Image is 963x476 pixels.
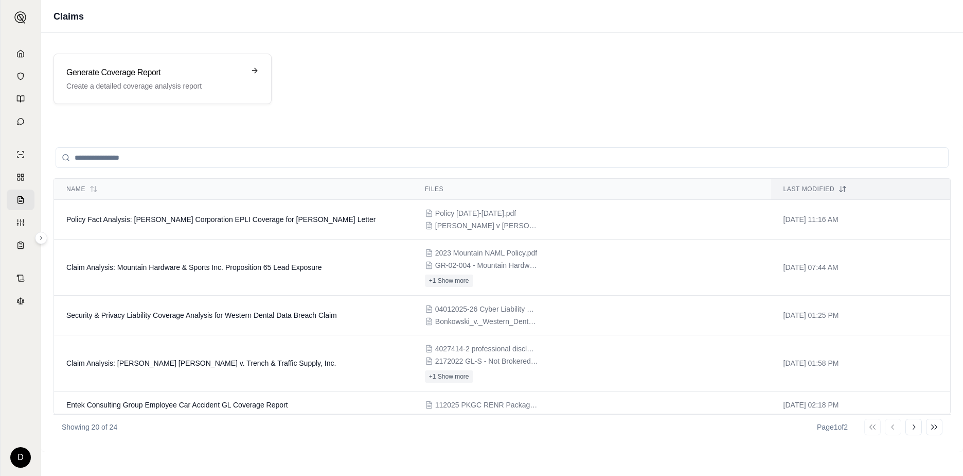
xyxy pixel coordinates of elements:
button: +1 Show more [425,275,473,287]
td: [DATE] 02:18 PM [771,392,950,419]
a: Documents Vault [7,66,34,87]
td: [DATE] 07:44 AM [771,240,950,296]
a: Single Policy [7,144,34,165]
a: Custom Report [7,212,34,233]
span: 2172022 GL-S - Not Brokered, Shell For Claims Team Ryan Specialty Group, Associated Industries Po... [435,356,538,366]
a: Chat [7,111,34,132]
p: Create a detailed coverage analysis report [66,81,244,91]
a: Home [7,43,34,64]
span: 4027414-2 professional disclaimer.pdf [435,344,538,354]
div: Name [66,185,400,193]
p: Showing 20 of 24 [62,422,117,432]
span: Claim Analysis: Ernesto Javier Rodriguez v. Trench & Traffic Supply, Inc. [66,359,336,367]
td: [DATE] 01:58 PM [771,335,950,392]
span: Claim Analysis: Mountain Hardware & Sports Inc. Proposition 65 Lead Exposure [66,263,322,271]
span: Policy 2025-2026.pdf [435,208,516,218]
div: Page 1 of 2 [817,422,848,432]
span: Policy Fact Analysis: Alexander Lee Corporation EPLI Coverage for Nadia Perez Demand Letter [66,215,376,224]
span: 04012025-26 Cyber Liability Policy - Houston Casualty Company.pdf [435,304,538,314]
span: 112025 PKGC RENR Package Policy - Westchester Surplus Lines Ins.pdf [435,400,538,410]
div: D [10,447,31,468]
a: Policy Comparisons [7,167,34,188]
span: 2023 Mountain NAML Policy.pdf [435,248,537,258]
div: Last modified [783,185,938,193]
button: Expand sidebar [35,232,47,244]
a: Claim Coverage [7,190,34,210]
h3: Generate Coverage Report [66,66,244,79]
button: +1 Show more [425,370,473,383]
span: GR-02-004 - Mountain Hardware.pdf [435,260,538,270]
a: Coverage Table [7,235,34,256]
span: Security & Privacy Liability Coverage Analysis for Western Dental Data Breach Claim [66,311,337,319]
span: Entek Consulting Group Employee Car Accident GL Coverage Report [66,401,288,409]
td: [DATE] 11:16 AM [771,200,950,240]
h1: Claims [53,9,84,24]
td: [DATE] 01:25 PM [771,296,950,335]
button: Expand sidebar [10,7,31,28]
a: Prompt Library [7,89,34,109]
th: Files [413,179,771,200]
span: Bonkowski_v._Western_Dental_Services_Inc_complaint.pdf [435,316,538,327]
span: perez v alexander lee denstl corp.pdf [435,220,538,231]
a: Legal Search Engine [7,291,34,311]
img: Expand sidebar [14,11,27,24]
a: Contract Analysis [7,268,34,288]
